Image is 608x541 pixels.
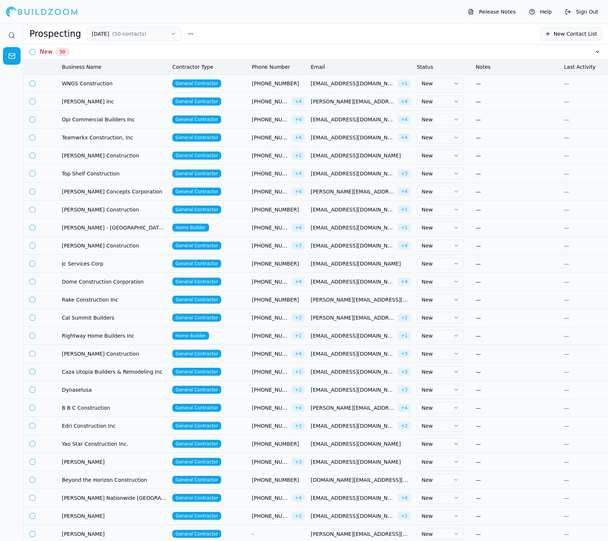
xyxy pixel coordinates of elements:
[252,458,289,466] span: [PHONE_NUMBER]
[252,386,289,394] span: [PHONE_NUMBER]
[252,476,305,484] span: [PHONE_NUMBER]
[292,278,305,286] span: + 4
[398,368,411,376] span: + 3
[311,98,395,105] span: [PERSON_NAME][EMAIL_ADDRESS][PERSON_NAME][DOMAIN_NAME]
[311,404,395,412] span: [PERSON_NAME][EMAIL_ADDRESS][DOMAIN_NAME]
[252,332,289,339] span: [PHONE_NUMBER]
[62,458,166,466] span: [PERSON_NAME]
[311,170,395,177] span: [EMAIL_ADDRESS][DOMAIN_NAME]
[476,116,558,123] div: —
[252,314,289,321] span: [PHONE_NUMBER]
[252,98,289,105] span: [PHONE_NUMBER]
[172,206,221,214] span: General Contractor
[292,97,305,106] span: + 4
[562,6,602,18] button: Sign Out
[398,494,411,502] span: + 4
[476,332,558,339] div: —
[62,440,166,448] span: Yao Star Construction Inc.
[62,98,166,105] span: [PERSON_NAME] Inc
[172,440,221,448] span: General Contractor
[292,386,305,394] span: + 2
[311,422,395,430] span: [EMAIL_ADDRESS][DOMAIN_NAME]
[62,386,166,394] span: Dynaselusa
[311,260,411,267] span: [EMAIL_ADDRESS][DOMAIN_NAME]
[62,404,166,412] span: B B C Construction
[398,422,411,430] span: + 2
[476,314,558,321] div: —
[398,224,411,232] span: + 1
[62,494,166,502] span: [PERSON_NAME] Nationwide [GEOGRAPHIC_DATA]
[476,350,558,357] div: —
[62,260,166,267] span: Jc Services Corp
[172,170,221,178] span: General Contractor
[398,79,411,88] span: + 1
[311,368,395,376] span: [EMAIL_ADDRESS][DOMAIN_NAME]
[398,404,411,412] span: + 4
[398,278,411,286] span: + 4
[172,368,221,376] span: General Contractor
[172,97,221,106] span: General Contractor
[476,242,558,249] div: —
[476,422,558,430] div: —
[292,188,305,196] span: + 4
[476,260,558,267] div: —
[476,188,558,195] div: —
[252,296,305,303] span: [PHONE_NUMBER]
[172,188,221,196] span: General Contractor
[172,458,221,466] span: General Contractor
[292,115,305,124] span: + 4
[62,314,166,321] span: Cal Summit Builders
[311,476,411,484] span: [DOMAIN_NAME][EMAIL_ADDRESS][DOMAIN_NAME]
[476,278,558,285] div: —
[252,152,289,159] span: [PHONE_NUMBER]
[62,512,166,520] span: [PERSON_NAME]
[252,512,289,520] span: [PHONE_NUMBER]
[29,28,81,40] h1: Prospecting
[172,314,221,322] span: General Contractor
[311,206,395,213] span: [EMAIL_ADDRESS][DOMAIN_NAME]
[172,476,221,484] span: General Contractor
[414,60,473,74] th: Status
[292,332,305,340] span: + 1
[398,170,411,178] span: + 3
[62,206,166,213] span: [PERSON_NAME] Construction
[292,368,305,376] span: + 1
[62,278,166,285] span: Dome Construction Corporation
[62,188,166,195] span: [PERSON_NAME] Concepts Corporation
[398,314,411,322] span: + 2
[292,422,305,430] span: + 3
[172,278,221,286] span: General Contractor
[169,60,249,74] th: Contractor Type
[292,458,305,466] span: + 3
[311,152,411,159] span: [EMAIL_ADDRESS][DOMAIN_NAME]
[59,60,169,74] th: Business Name
[398,188,411,196] span: + 4
[476,80,558,87] div: —
[252,134,289,141] span: [PHONE_NUMBER]
[311,134,395,141] span: [EMAIL_ADDRESS][DOMAIN_NAME]
[398,386,411,394] span: + 3
[62,296,166,303] span: Rake Construction Inc
[398,97,411,106] span: + 4
[62,80,166,87] span: WNGS Construction
[476,170,558,177] div: —
[62,134,166,141] span: Teamwrkx Construction, Inc
[398,350,411,358] span: + 3
[398,512,411,520] span: + 2
[252,206,305,213] span: [PHONE_NUMBER]
[252,278,289,285] span: [PHONE_NUMBER]
[476,512,558,520] div: —
[62,350,166,357] span: [PERSON_NAME] Construction
[311,278,395,285] span: [EMAIL_ADDRESS][DOMAIN_NAME]
[292,404,305,412] span: + 4
[292,242,305,250] span: + 3
[172,242,221,250] span: General Contractor
[172,494,221,502] span: General Contractor
[398,115,411,124] span: + 4
[398,134,411,142] span: + 4
[398,242,411,250] span: + 4
[292,350,305,358] span: + 4
[464,6,520,18] button: Release Notes
[292,224,305,232] span: + 4
[252,494,289,502] span: [PHONE_NUMBER]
